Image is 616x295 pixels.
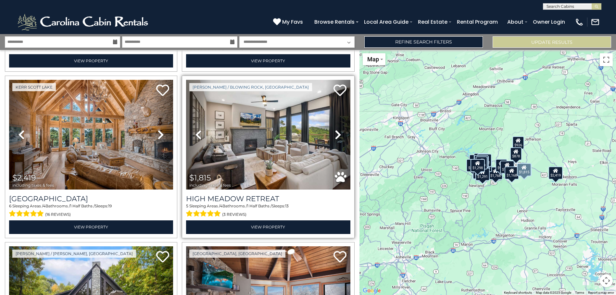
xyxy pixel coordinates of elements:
a: Add to favorites [156,250,169,264]
h3: Lake Haven Lodge [9,194,173,203]
a: View Property [186,54,350,68]
a: Report a map error [588,291,614,294]
span: My Favs [282,18,303,26]
span: 1 Half Baths / [70,203,95,208]
a: Rental Program [454,16,501,28]
div: $1,168 [505,166,519,179]
div: $1,149 [473,166,487,179]
span: 13 [285,203,289,208]
div: $1,768 [488,166,503,179]
span: 19 [108,203,112,208]
span: including taxes & fees [12,183,54,187]
a: [GEOGRAPHIC_DATA] [9,194,173,203]
a: Refine Search Filters [364,36,483,48]
div: $2,419 [548,166,563,179]
div: $1,263 [466,159,481,172]
div: $1,142 [474,155,488,168]
img: thumbnail_164745638.jpeg [186,80,350,190]
div: $926 [512,136,524,149]
div: Sleeping Areas / Bathrooms / Sleeps: [9,203,173,219]
span: (3 reviews) [222,210,246,219]
div: $1,298 [471,159,485,172]
a: Kerr Scott Lake [12,83,56,91]
img: phone-regular-white.png [575,18,584,27]
span: Map [367,56,379,63]
a: View Property [9,54,173,68]
a: View Property [9,220,173,234]
span: (16 reviews) [45,210,71,219]
a: Browse Rentals [311,16,358,28]
a: High Meadow Retreat [186,194,350,203]
div: $1,509 [474,153,488,166]
span: 1 Half Baths / [247,203,272,208]
button: Keyboard shortcuts [504,290,532,295]
span: Map data ©2025 Google [536,291,571,294]
div: Sleeping Areas / Bathrooms / Sleeps: [186,203,350,219]
button: Map camera controls [600,274,613,287]
span: including taxes & fees [189,183,231,187]
a: About [504,16,527,28]
img: Google [361,287,383,295]
a: [PERSON_NAME] / Blowing Rock, [GEOGRAPHIC_DATA] [189,83,312,91]
div: $2,239 [517,163,532,176]
div: $499 [476,156,487,169]
span: $2,419 [12,173,36,182]
img: mail-regular-white.png [591,18,600,27]
a: Add to favorites [333,250,346,264]
a: Add to favorites [156,84,169,98]
a: Terms (opens in new tab) [575,291,584,294]
div: $992 [496,159,507,172]
a: View Property [186,220,350,234]
span: 6 [9,203,11,208]
a: Open this area in Google Maps (opens a new window) [361,287,383,295]
div: $878 [510,147,522,160]
span: $1,815 [189,173,211,182]
a: [GEOGRAPHIC_DATA], [GEOGRAPHIC_DATA] [189,250,285,258]
a: [PERSON_NAME] / [PERSON_NAME], [GEOGRAPHIC_DATA] [12,250,136,258]
a: Owner Login [530,16,568,28]
button: Change map style [363,53,385,65]
a: Local Area Guide [361,16,412,28]
div: $1,815 [517,163,531,176]
div: $1,538 [500,161,514,174]
button: Update Results [493,36,611,48]
span: 4 [220,203,222,208]
img: White-1-2.png [16,12,151,32]
img: thumbnail_163277924.jpeg [9,80,173,190]
a: Real Estate [415,16,451,28]
a: Add to favorites [333,84,346,98]
a: My Favs [273,18,305,26]
span: 4 [43,203,45,208]
div: $1,482 [477,154,492,167]
button: Toggle fullscreen view [600,53,613,66]
div: $1,291 [475,167,490,180]
span: 5 [186,203,188,208]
